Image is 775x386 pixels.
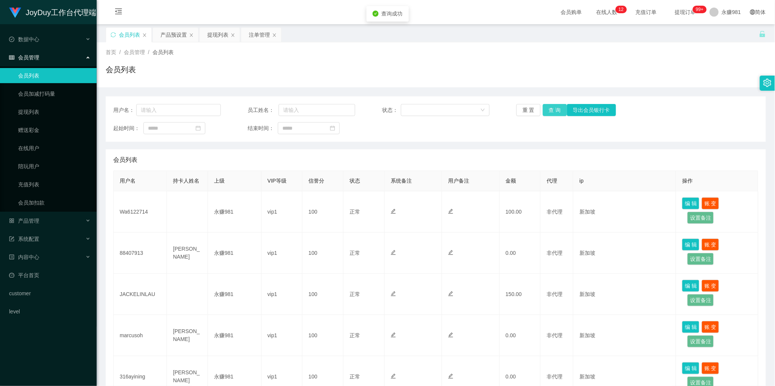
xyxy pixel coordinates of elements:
[500,274,541,315] td: 150.00
[616,6,627,13] sup: 12
[682,362,700,374] button: 编 辑
[682,178,693,184] span: 操作
[567,104,616,116] button: 导出会员银行卡
[26,0,96,25] h1: JoyDuy工作台代理端
[9,36,39,42] span: 数据中心
[350,209,360,215] span: 正常
[248,106,279,114] span: 员工姓名：
[148,49,149,55] span: /
[702,239,719,251] button: 账 变
[382,11,403,17] span: 查询成功
[208,191,261,233] td: 永赚981
[547,209,562,215] span: 非代理
[18,122,91,138] a: 赠送彩金
[207,28,228,42] div: 提现列表
[702,197,719,209] button: 账 变
[573,315,676,356] td: 新加坡
[9,268,91,283] a: 图标: dashboard平台首页
[308,178,324,184] span: 信誉分
[448,209,453,214] i: 图标: edit
[153,49,174,55] span: 会员列表
[547,250,562,256] span: 非代理
[448,250,453,255] i: 图标: edit
[114,191,167,233] td: Wa6122714
[671,9,700,15] span: 提现订单
[272,33,277,37] i: 图标: close
[350,178,360,184] span: 状态
[18,68,91,83] a: 会员列表
[167,233,208,274] td: [PERSON_NAME]
[9,286,91,301] a: customer
[500,191,541,233] td: 100.00
[9,254,39,260] span: 内容中心
[18,104,91,119] a: 提现列表
[547,332,562,338] span: 非代理
[693,6,706,13] sup: 190
[111,32,116,37] i: 图标: sync
[481,108,485,113] i: 图标: down
[279,104,355,116] input: 请输入
[687,335,714,347] button: 设置备注
[9,8,21,18] img: logo.9652507e.png
[302,315,344,356] td: 100
[391,291,396,296] i: 图标: edit
[214,178,225,184] span: 上级
[9,236,14,242] i: 图标: form
[506,178,516,184] span: 金额
[18,86,91,101] a: 会员加减打码量
[391,332,396,338] i: 图标: edit
[18,195,91,210] a: 会员加扣款
[119,28,140,42] div: 会员列表
[763,79,772,87] i: 图标: setting
[593,9,621,15] span: 在线人数
[391,374,396,379] i: 图标: edit
[262,191,303,233] td: vip1
[350,250,360,256] span: 正常
[543,104,567,116] button: 查 询
[9,54,39,60] span: 会员管理
[702,280,719,292] button: 账 变
[9,37,14,42] i: 图标: check-circle-o
[547,374,562,380] span: 非代理
[196,126,201,131] i: 图标: calendar
[9,55,14,60] i: 图标: table
[268,178,287,184] span: VIP等级
[750,9,755,15] i: 图标: global
[448,178,469,184] span: 用户备注
[573,274,676,315] td: 新加坡
[759,31,766,37] i: 图标: unlock
[619,6,621,13] p: 1
[119,49,121,55] span: /
[391,209,396,214] i: 图标: edit
[248,124,278,132] span: 结束时间：
[160,28,187,42] div: 产品预设置
[113,106,136,114] span: 用户名：
[350,291,360,297] span: 正常
[632,9,661,15] span: 充值订单
[500,315,541,356] td: 0.00
[516,104,541,116] button: 重 置
[350,332,360,338] span: 正常
[208,315,261,356] td: 永赚981
[142,33,147,37] i: 图标: close
[18,159,91,174] a: 陪玩用户
[231,33,235,37] i: 图标: close
[682,197,700,209] button: 编 辑
[9,218,14,223] i: 图标: appstore-o
[702,321,719,333] button: 账 变
[687,212,714,224] button: 设置备注
[350,374,360,380] span: 正常
[106,0,131,25] i: 图标: menu-fold
[687,294,714,306] button: 设置备注
[120,178,136,184] span: 用户名
[9,218,39,224] span: 产品管理
[448,332,453,338] i: 图标: edit
[702,362,719,374] button: 账 变
[302,233,344,274] td: 100
[682,321,700,333] button: 编 辑
[621,6,624,13] p: 2
[448,291,453,296] i: 图标: edit
[330,126,335,131] i: 图标: calendar
[124,49,145,55] span: 会员管理
[373,11,379,17] i: icon: check-circle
